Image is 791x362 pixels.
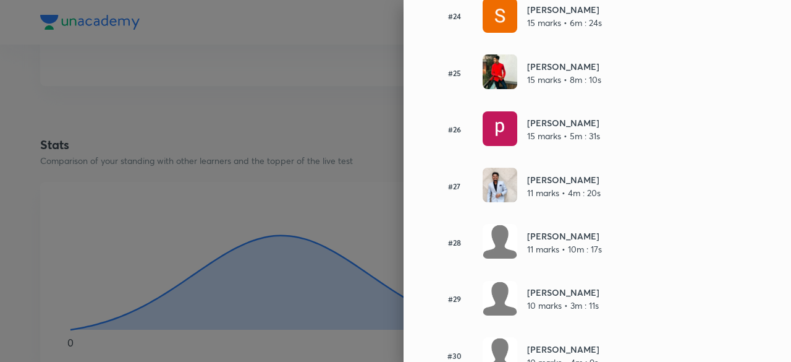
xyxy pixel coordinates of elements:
p: 11 marks • 10m : 17s [527,243,602,256]
h6: [PERSON_NAME] [527,173,601,186]
h6: #28 [433,237,475,248]
p: 15 marks • 8m : 10s [527,73,601,86]
h6: [PERSON_NAME] [527,230,602,243]
img: Avatar [483,281,517,316]
h6: #29 [433,293,475,304]
p: 15 marks • 5m : 31s [527,129,600,142]
h6: #30 [433,350,475,361]
p: 15 marks • 6m : 24s [527,16,602,29]
img: Avatar [483,111,517,146]
h6: #24 [433,11,475,22]
h6: [PERSON_NAME] [527,116,600,129]
p: 11 marks • 4m : 20s [527,186,601,199]
h6: #27 [433,181,475,192]
img: Avatar [483,54,517,89]
h6: #26 [433,124,475,135]
p: 10 marks • 3m : 11s [527,299,599,312]
h6: [PERSON_NAME] [527,286,599,299]
img: Avatar [483,168,517,202]
h6: [PERSON_NAME] [527,60,601,73]
h6: [PERSON_NAME] [527,3,602,16]
h6: [PERSON_NAME] [527,343,599,356]
h6: #25 [433,67,475,79]
img: Avatar [483,224,517,259]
